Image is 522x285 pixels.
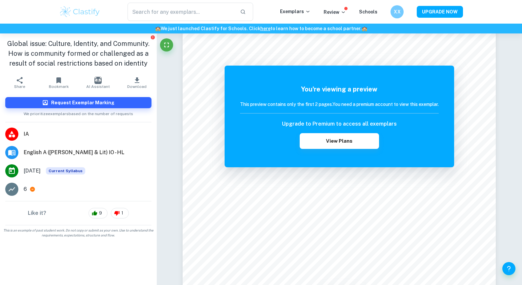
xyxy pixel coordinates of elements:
[24,149,151,156] span: English A ([PERSON_NAME] & Lit) IO - HL
[393,8,401,15] h6: XX
[28,209,46,217] h6: Like it?
[46,167,85,174] div: This exemplar is based on the current syllabus. Feel free to refer to it for inspiration/ideas wh...
[324,9,346,16] p: Review
[151,35,155,40] button: Report issue
[300,133,379,149] button: View Plans
[240,101,439,108] h6: This preview contains only the first 2 pages. You need a premium account to view this exemplar.
[39,73,78,92] button: Bookmark
[155,26,161,31] span: 🏫
[260,26,271,31] a: here
[78,73,117,92] button: AI Assistant
[24,130,151,138] span: IA
[59,5,101,18] img: Clastify logo
[3,228,154,238] span: This is an example of past student work. Do not copy or submit as your own. Use to understand the...
[24,185,27,193] p: 6
[1,25,521,32] h6: We just launched Clastify for Schools. Click to learn how to become a school partner.
[86,84,110,89] span: AI Assistant
[5,39,151,68] h1: Global issue: Culture, Identity, and Community. How is community formed or challenged as a result...
[46,167,85,174] span: Current Syllabus
[24,167,41,175] span: [DATE]
[49,84,69,89] span: Bookmark
[14,84,25,89] span: Share
[117,73,156,92] button: Download
[282,120,397,128] h6: Upgrade to Premium to access all exemplars
[95,210,106,216] span: 9
[5,97,151,108] button: Request Exemplar Marking
[94,77,102,84] img: AI Assistant
[359,9,377,14] a: Schools
[240,84,439,94] h5: You're viewing a preview
[502,262,515,275] button: Help and Feedback
[127,84,147,89] span: Download
[280,8,311,15] p: Exemplars
[160,38,173,51] button: Fullscreen
[391,5,404,18] button: XX
[118,210,127,216] span: 1
[362,26,367,31] span: 🏫
[128,3,235,21] input: Search for any exemplars...
[51,99,114,106] h6: Request Exemplar Marking
[24,108,133,117] span: We prioritize exemplars based on the number of requests
[417,6,463,18] button: UPGRADE NOW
